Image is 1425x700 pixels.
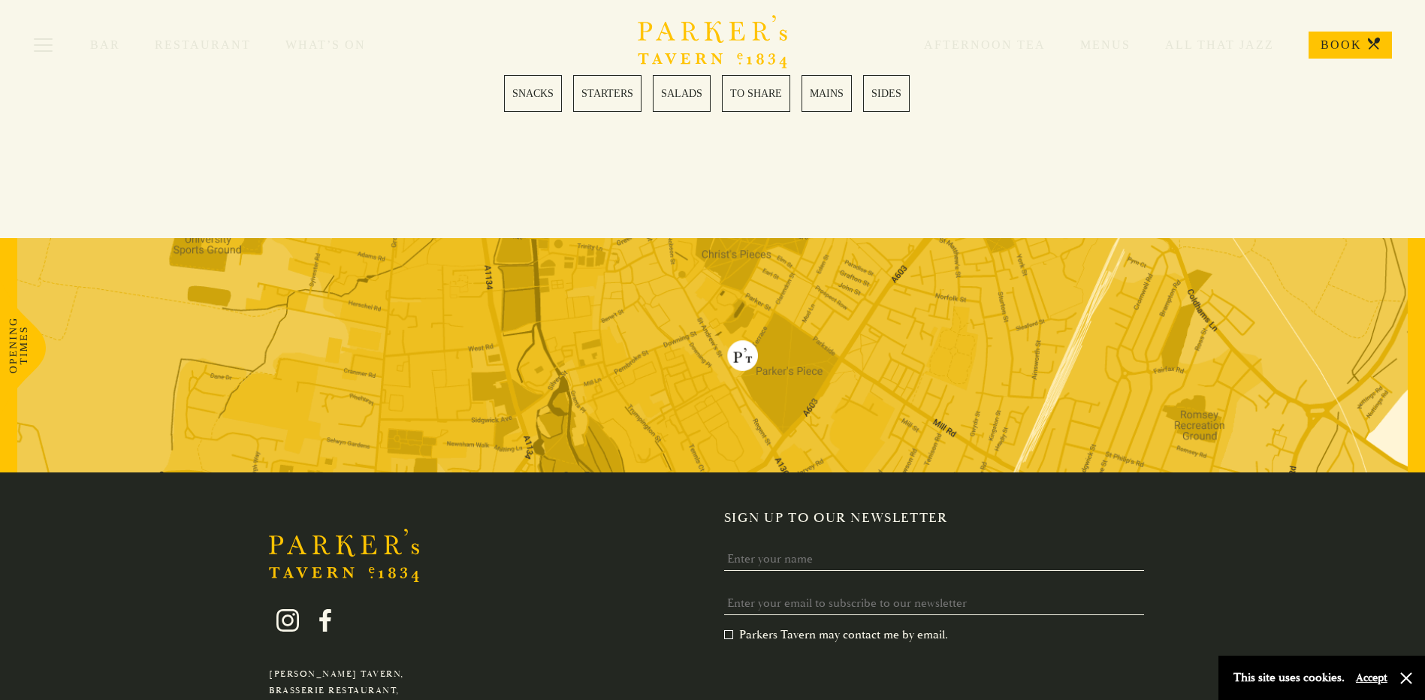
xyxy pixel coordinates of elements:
button: Accept [1356,671,1387,685]
label: Parkers Tavern may contact me by email. [724,627,948,642]
input: Enter your name [724,548,1144,571]
input: Enter your email to subscribe to our newsletter [724,592,1144,615]
img: map [17,238,1408,472]
a: 1 / 6 [504,75,562,112]
a: 4 / 6 [722,75,790,112]
a: 6 / 6 [863,75,910,112]
h2: Sign up to our newsletter [724,510,1156,527]
p: This site uses cookies. [1233,667,1345,689]
button: Close and accept [1399,671,1414,686]
a: 2 / 6 [573,75,642,112]
a: 3 / 6 [653,75,711,112]
a: 5 / 6 [802,75,852,112]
